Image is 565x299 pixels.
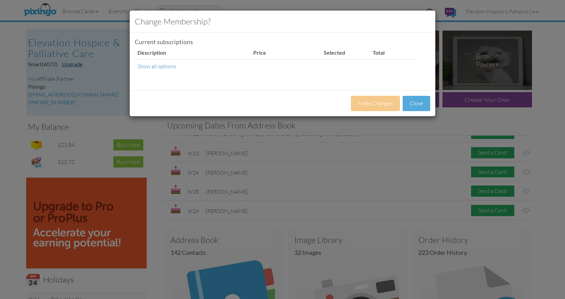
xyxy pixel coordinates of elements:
button: Close [403,96,430,111]
th: Price [251,46,299,59]
th: Selected [299,46,370,59]
th: Description [135,46,251,59]
h3: Change Membership? [135,16,430,27]
a: Show all options [138,63,176,70]
div: Current subscriptions [135,38,430,46]
th: Total [370,46,416,59]
button: Make Changes [351,96,400,111]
